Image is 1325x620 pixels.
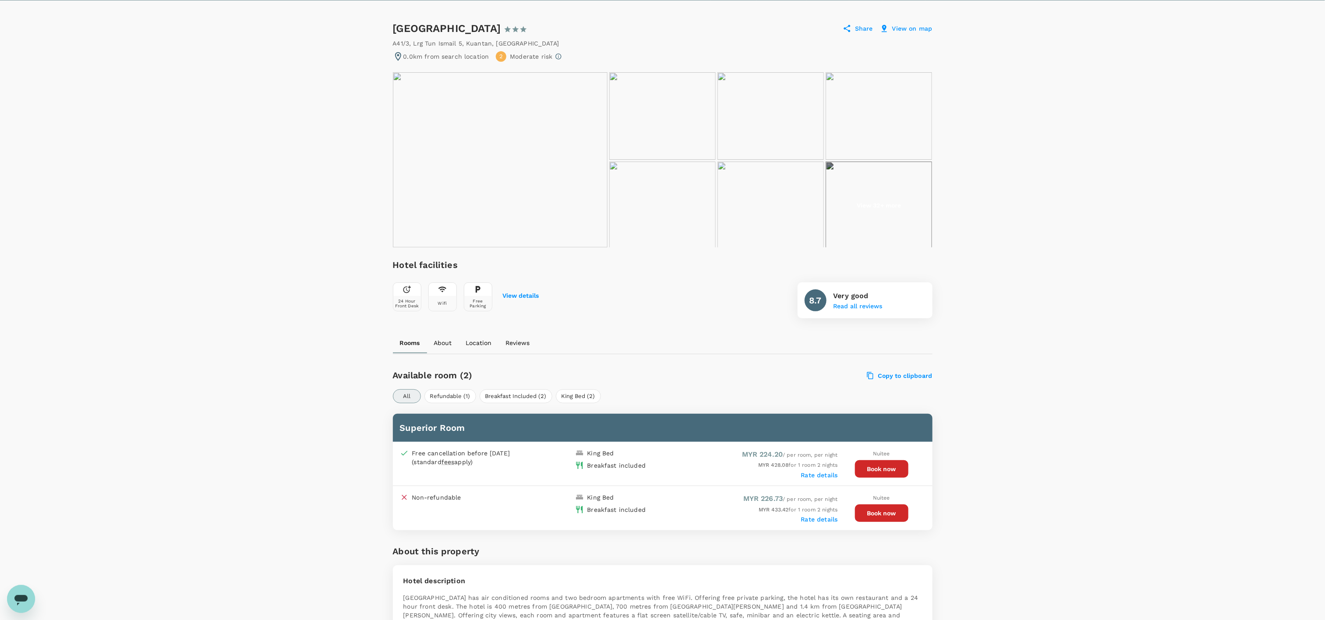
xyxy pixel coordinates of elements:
iframe: Button to launch messaging window [7,585,35,613]
button: Read all reviews [834,303,883,310]
span: for 1 room 2 nights [758,462,837,468]
div: A41/3, Lrg Tun Ismail 5 , Kuantan , [GEOGRAPHIC_DATA] [393,39,559,48]
div: Wifi [438,301,447,306]
div: [GEOGRAPHIC_DATA] [393,21,544,35]
img: ie3h3tukgylntuxil8fn.jpg [609,162,716,249]
p: Share [855,24,873,33]
div: Breakfast included [587,461,646,470]
span: for 1 room 2 nights [759,507,837,513]
div: 24 Hour Front Desk [395,299,419,308]
img: kbimddwqh6xc3kbdkxzz.jpg [717,72,824,160]
p: View on map [892,24,933,33]
p: Moderate risk [510,52,552,61]
h6: About this property [393,544,480,558]
p: About [434,338,452,347]
button: Refundable (1) [424,389,476,403]
img: mu7wsy4wjiwgogs9iycx.jpg [826,72,932,160]
img: king-bed-icon [575,449,584,458]
p: Non-refundable [412,493,461,502]
span: MYR 226.73 [743,494,783,503]
img: jasnkbbs3fo6s7sebvg8.jpg [393,72,608,247]
p: Location [466,338,492,347]
p: Very good [834,291,883,301]
span: Nuitee [873,451,890,457]
img: p2mg89x3gsktm0nflvrc.jpg [717,162,824,249]
span: MYR 224.20 [742,450,783,458]
h6: 8.7 [809,293,821,307]
p: Rooms [400,338,420,347]
span: fees [442,458,455,465]
img: g0mkbveg9q88aqlcltsa.jpg [609,72,716,160]
h6: Superior Room [400,421,926,435]
span: 2 [499,53,503,61]
img: f62mqdolhgsfibpattfo.jpg [826,162,932,249]
p: Reviews [506,338,530,347]
div: King Bed [587,493,614,502]
button: Breakfast Included (2) [480,389,552,403]
p: Hotel description [403,576,922,586]
div: Free Parking [466,299,490,308]
div: Free cancellation before [DATE] (standard apply) [412,449,530,466]
label: Copy to clipboard [867,372,933,380]
button: Book now [855,460,908,478]
span: MYR 433.42 [759,507,789,513]
div: Breakfast included [587,505,646,514]
span: / per room, per night [742,452,838,458]
p: 0.0km from search location [403,52,489,61]
span: MYR 428.08 [758,462,789,468]
h6: Hotel facilities [393,258,539,272]
label: Rate details [801,472,838,479]
h6: Available room (2) [393,368,706,382]
label: Rate details [801,516,838,523]
button: View details [503,292,539,299]
p: View 32+ more [857,201,901,210]
span: Nuitee [873,495,890,501]
img: king-bed-icon [575,493,584,502]
button: All [393,389,421,403]
button: Book now [855,504,908,522]
button: King Bed (2) [556,389,601,403]
span: / per room, per night [743,496,838,502]
div: King Bed [587,449,614,458]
